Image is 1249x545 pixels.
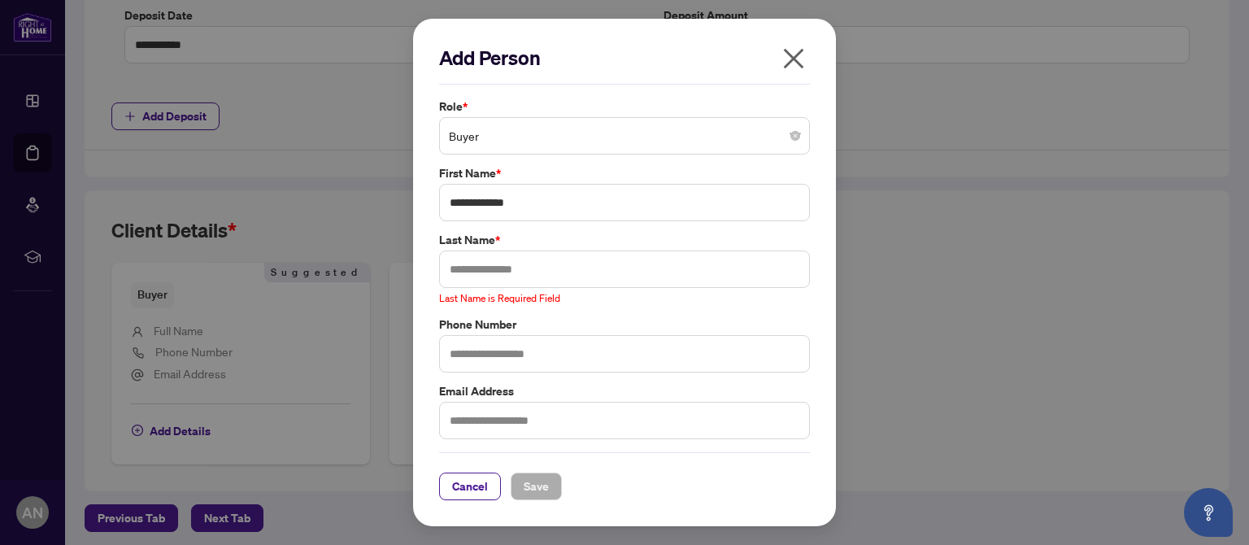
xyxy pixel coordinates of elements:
[1184,488,1233,537] button: Open asap
[781,46,807,72] span: close
[439,45,810,71] h2: Add Person
[439,231,810,249] label: Last Name
[790,131,800,141] span: close-circle
[439,164,810,182] label: First Name
[511,473,562,500] button: Save
[439,316,810,334] label: Phone Number
[449,120,800,151] span: Buyer
[439,473,501,500] button: Cancel
[439,98,810,116] label: Role
[439,292,560,304] span: Last Name is Required Field
[452,473,488,499] span: Cancel
[439,382,810,400] label: Email Address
